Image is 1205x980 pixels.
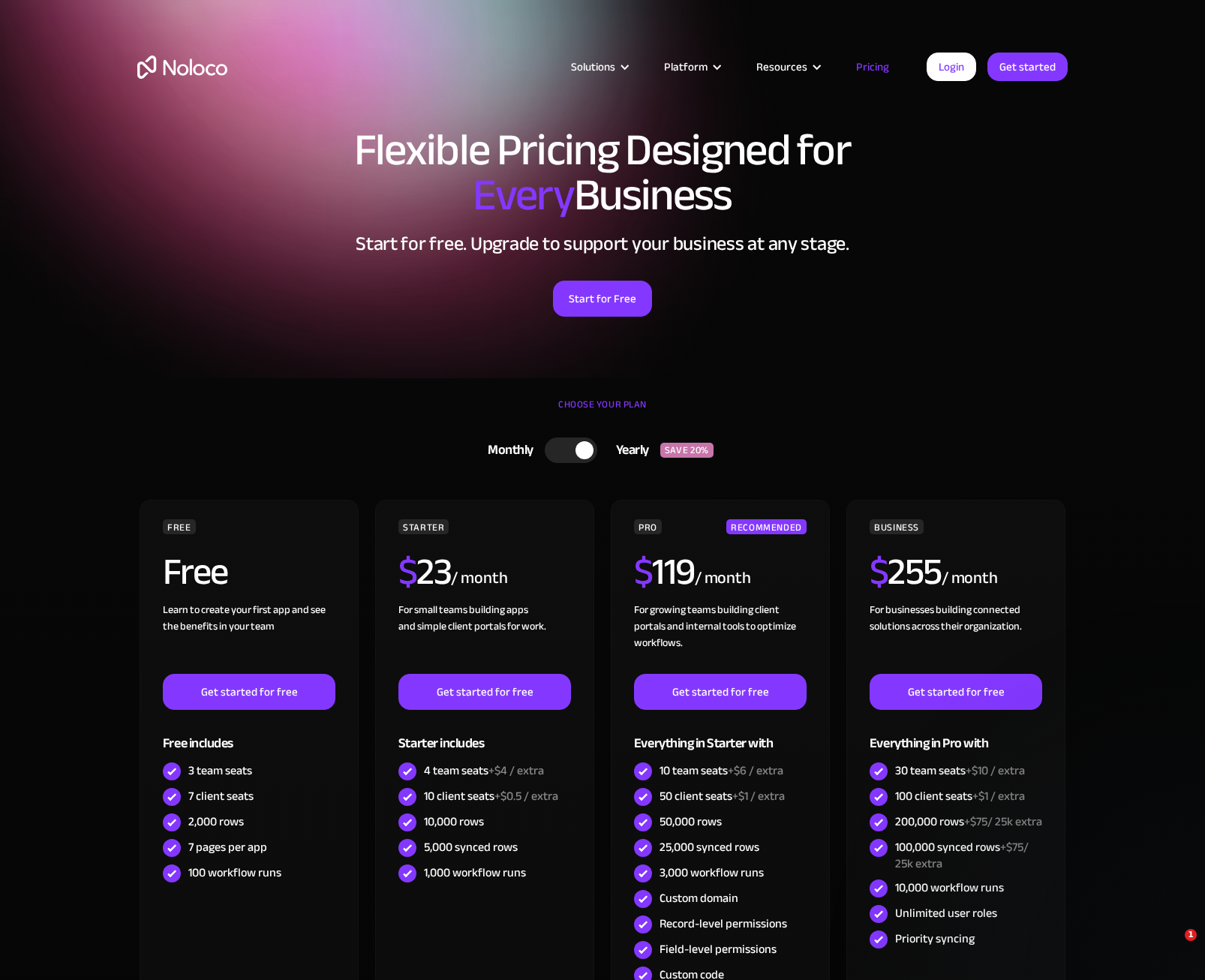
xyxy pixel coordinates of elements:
[870,602,1042,674] div: For businesses building connected solutions across their organization. ‍
[552,57,645,77] div: Solutions
[756,57,807,77] div: Resources
[660,890,738,906] div: Custom domain
[895,839,1042,872] div: 100,000 synced rows
[634,553,695,591] h2: 119
[494,785,558,807] span: +$0.5 / extra
[895,813,1042,830] div: 200,000 rows
[163,602,335,674] div: Learn to create your first app and see the benefits in your team ‍
[398,710,571,759] div: Starter includes
[137,233,1068,255] h2: Start for free. Upgrade to support your business at any stage.
[398,602,571,674] div: For small teams building apps and simple client portals for work. ‍
[895,905,997,921] div: Unlimited user roles
[424,839,518,855] div: 5,000 synced rows
[870,553,942,591] h2: 255
[424,788,558,804] div: 10 client seats
[634,519,662,534] div: PRO
[895,930,975,947] div: Priority syncing
[972,785,1025,807] span: +$1 / extra
[895,788,1025,804] div: 100 client seats
[964,810,1042,833] span: +$75/ 25k extra
[163,710,335,759] div: Free includes
[634,674,807,710] a: Get started for free
[163,674,335,710] a: Get started for free
[927,53,976,81] a: Login
[571,57,615,77] div: Solutions
[137,56,227,79] a: home
[895,836,1029,875] span: +$75/ 25k extra
[738,57,837,77] div: Resources
[837,57,908,77] a: Pricing
[870,519,924,534] div: BUSINESS
[895,879,1004,896] div: 10,000 workflow runs
[398,674,571,710] a: Get started for free
[660,788,785,804] div: 50 client seats
[424,813,484,830] div: 10,000 rows
[660,813,722,830] div: 50,000 rows
[553,281,652,317] a: Start for Free
[987,53,1068,81] a: Get started
[163,519,196,534] div: FREE
[870,710,1042,759] div: Everything in Pro with
[163,553,228,591] h2: Free
[870,537,888,607] span: $
[870,674,1042,710] a: Get started for free
[424,762,544,779] div: 4 team seats
[137,393,1068,431] div: CHOOSE YOUR PLAN
[634,710,807,759] div: Everything in Starter with
[728,759,783,782] span: +$6 / extra
[188,839,267,855] div: 7 pages per app
[451,567,507,591] div: / month
[1185,929,1197,941] span: 1
[660,839,759,855] div: 25,000 synced rows
[660,915,787,932] div: Record-level permissions
[188,762,252,779] div: 3 team seats
[488,759,544,782] span: +$4 / extra
[398,519,449,534] div: STARTER
[473,153,574,237] span: Every
[188,864,281,881] div: 100 workflow runs
[634,537,653,607] span: $
[695,567,751,591] div: / month
[188,788,254,804] div: 7 client seats
[895,762,1025,779] div: 30 team seats
[942,567,998,591] div: / month
[660,762,783,779] div: 10 team seats
[645,57,738,77] div: Platform
[398,537,417,607] span: $
[660,864,764,881] div: 3,000 workflow runs
[660,443,714,458] div: SAVE 20%
[966,759,1025,782] span: +$10 / extra
[137,128,1068,218] h1: Flexible Pricing Designed for Business
[469,439,545,461] div: Monthly
[660,941,777,957] div: Field-level permissions
[1154,929,1190,965] iframe: Intercom live chat
[732,785,785,807] span: +$1 / extra
[188,813,244,830] div: 2,000 rows
[398,553,452,591] h2: 23
[424,864,526,881] div: 1,000 workflow runs
[726,519,807,534] div: RECOMMENDED
[634,602,807,674] div: For growing teams building client portals and internal tools to optimize workflows.
[597,439,660,461] div: Yearly
[664,57,708,77] div: Platform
